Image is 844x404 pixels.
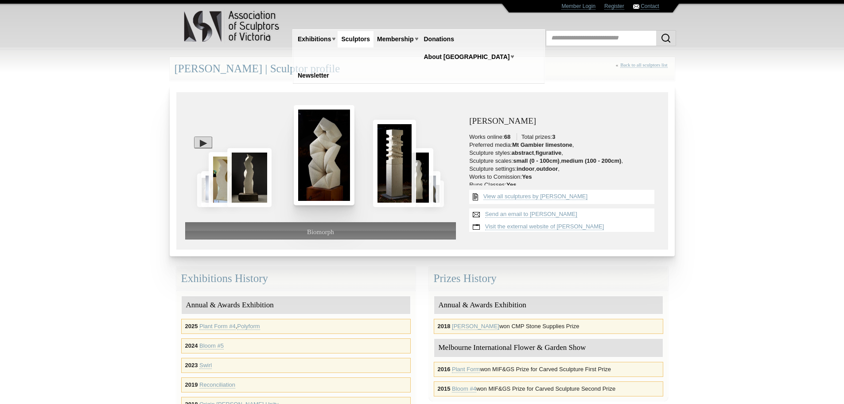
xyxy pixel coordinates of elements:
div: , [181,319,411,334]
img: Contact ASV [633,4,639,9]
a: Swirl [199,362,212,369]
div: Annual & Awards Exhibition [434,296,663,314]
span: Biomorph [307,228,334,235]
a: Sculptors [338,31,373,47]
img: logo.png [183,9,281,44]
img: Continuum [404,148,433,207]
div: Prizes History [429,267,668,290]
a: Member Login [561,3,595,10]
a: Bloom #4 [452,385,476,392]
a: Exhibitions [294,31,334,47]
li: Sculpture styles: , , [469,149,659,157]
div: [PERSON_NAME] | Sculptor profile [170,57,675,81]
strong: small (0 - 100cm) [513,157,560,164]
li: Runs Classes: [469,181,659,188]
img: Visit website [469,221,483,233]
img: Swirl [201,171,223,207]
a: Donations [420,31,458,47]
a: Bloom #5 [199,342,224,349]
div: won MIF&GS Prize for Carved Sculpture Second Prize [434,381,663,396]
a: Membership [373,31,417,47]
img: Bloom #5 [197,173,214,207]
div: Melbourne International Flower & Garden Show [434,339,663,357]
h3: [PERSON_NAME] [469,117,659,126]
a: About [GEOGRAPHIC_DATA] [420,49,513,65]
strong: 2016 [438,366,451,373]
a: [PERSON_NAME] [452,323,499,330]
img: Counterpoint [209,152,238,207]
strong: 3 [552,133,555,140]
div: « [616,62,670,78]
strong: medium (100 - 200cm) [561,157,622,164]
li: Sculpture settings: , , [469,165,659,173]
strong: 2015 [438,385,451,392]
strong: abstract [512,149,534,156]
strong: figurative [536,149,562,156]
div: Annual & Awards Exhibition [182,296,410,314]
strong: 2024 [185,342,198,349]
a: Register [604,3,624,10]
li: Works online: Total prizes: [469,133,659,141]
strong: Yes [522,173,532,180]
div: won CMP Stone Supplies Prize [434,319,663,334]
strong: 2019 [185,381,198,388]
strong: Mt Gambier limestone [512,141,572,148]
a: Polyform [237,323,260,330]
div: Exhibitions History [176,267,416,290]
a: Contact [641,3,659,10]
img: Discovery [373,120,416,207]
a: Reconciliation [199,381,235,388]
img: Send an email to John Bishop [469,208,483,221]
strong: indoor [517,165,534,172]
a: Newsletter [294,67,333,84]
strong: 2018 [438,323,451,329]
strong: Yes [506,181,516,188]
img: Search [661,33,671,43]
a: Plant Form [452,366,480,373]
a: View all sculptures by [PERSON_NAME] [483,193,587,200]
img: Biomorph [294,105,355,205]
a: Visit the external website of [PERSON_NAME] [485,223,604,230]
img: Reconciliation [227,148,272,207]
li: Preferred media: , [469,141,659,149]
a: Back to all sculptors list [620,62,667,68]
li: Sculpture scales: , , [469,157,659,165]
li: Works to Comission: [469,173,659,180]
strong: 68 [504,133,510,140]
a: Plant Form #4 [199,323,236,330]
div: won MIF&GS Prize for Carved Sculpture First Prize [434,362,663,377]
strong: 2023 [185,362,198,369]
a: Send an email to [PERSON_NAME] [485,211,577,218]
img: View all {sculptor_name} sculptures list [469,190,482,204]
strong: outdoor [536,165,558,172]
strong: 2025 [185,323,198,329]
